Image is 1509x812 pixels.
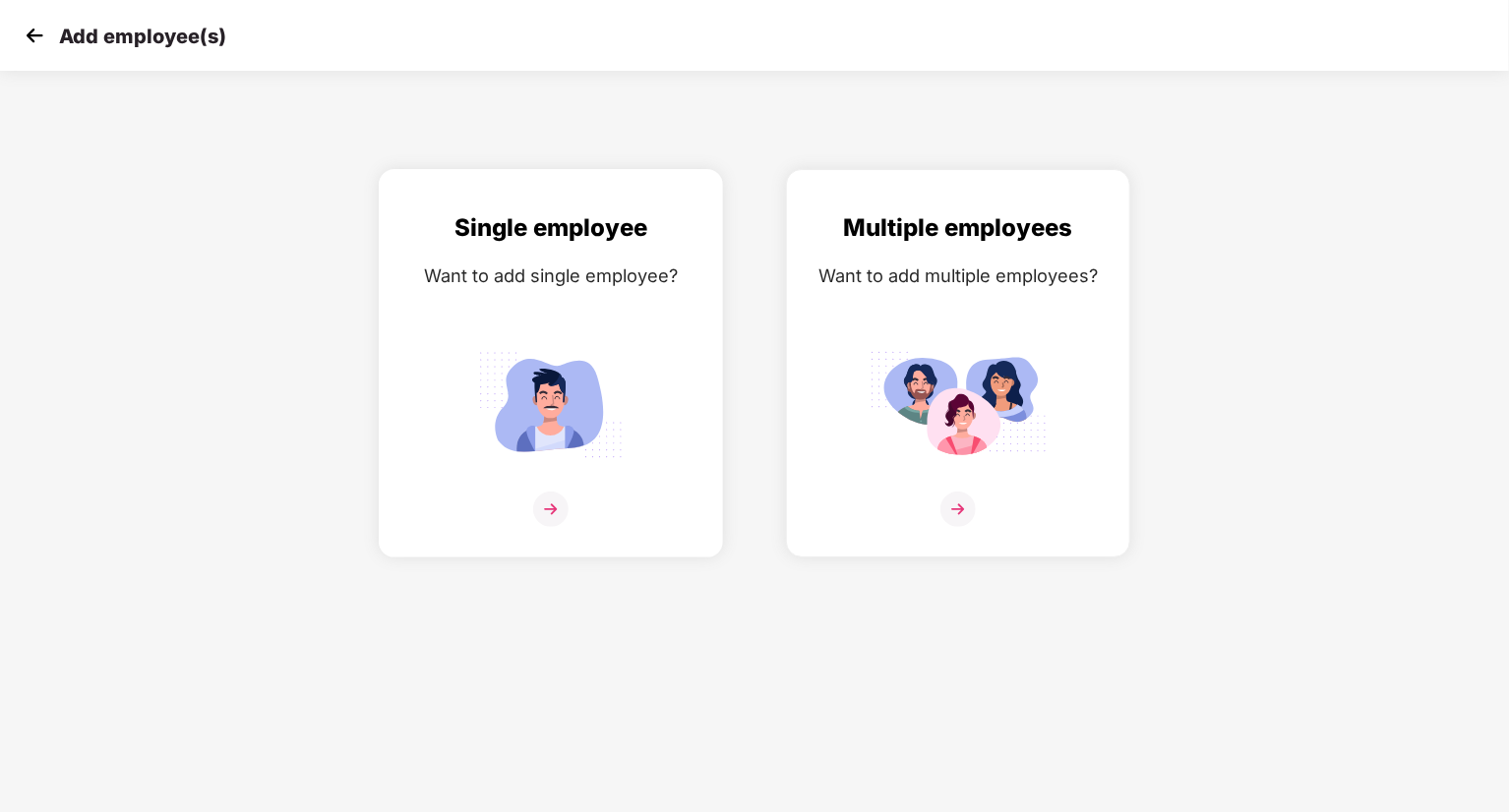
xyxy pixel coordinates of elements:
div: Want to add single employee? [399,261,702,290]
div: Multiple employees [807,209,1110,247]
img: svg+xml;base64,PHN2ZyB4bWxucz0iaHR0cDovL3d3dy53My5vcmcvMjAwMC9zdmciIHdpZHRoPSIzNiIgaGVpZ2h0PSIzNi... [533,492,569,527]
div: Want to add multiple employees? [807,261,1110,290]
img: svg+xml;base64,PHN2ZyB4bWxucz0iaHR0cDovL3d3dy53My5vcmcvMjAwMC9zdmciIHdpZHRoPSIzMCIgaGVpZ2h0PSIzMC... [20,21,49,50]
p: Add employee(s) [59,25,226,48]
div: Single employee [399,209,702,247]
img: svg+xml;base64,PHN2ZyB4bWxucz0iaHR0cDovL3d3dy53My5vcmcvMjAwMC9zdmciIGlkPSJNdWx0aXBsZV9lbXBsb3llZS... [870,343,1047,466]
img: svg+xml;base64,PHN2ZyB4bWxucz0iaHR0cDovL3d3dy53My5vcmcvMjAwMC9zdmciIHdpZHRoPSIzNiIgaGVpZ2h0PSIzNi... [940,492,976,527]
img: svg+xml;base64,PHN2ZyB4bWxucz0iaHR0cDovL3d3dy53My5vcmcvMjAwMC9zdmciIGlkPSJTaW5nbGVfZW1wbG95ZWUiIH... [462,343,639,466]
